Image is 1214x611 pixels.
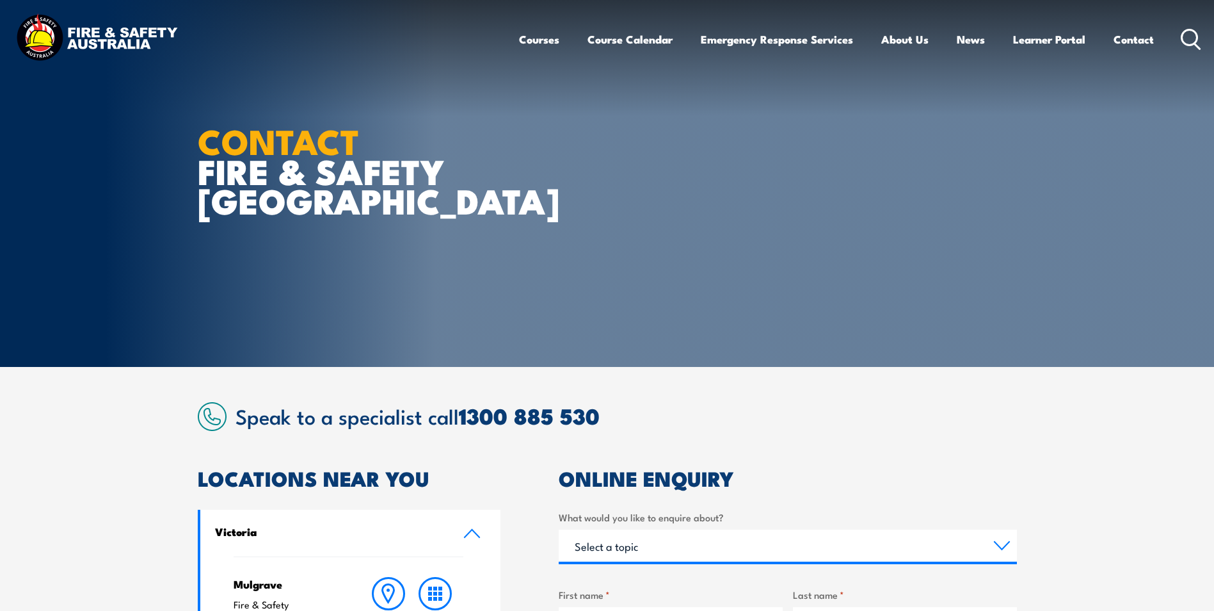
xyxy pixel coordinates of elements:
[1013,22,1085,56] a: Learner Portal
[198,469,501,487] h2: LOCATIONS NEAR YOU
[881,22,929,56] a: About Us
[198,126,514,215] h1: FIRE & SAFETY [GEOGRAPHIC_DATA]
[957,22,985,56] a: News
[559,469,1017,487] h2: ONLINE ENQUIRY
[519,22,559,56] a: Courses
[587,22,673,56] a: Course Calendar
[234,577,340,591] h4: Mulgrave
[793,587,1017,602] label: Last name
[701,22,853,56] a: Emergency Response Services
[559,587,783,602] label: First name
[1114,22,1154,56] a: Contact
[198,113,360,167] strong: CONTACT
[200,510,501,557] a: Victoria
[459,398,600,432] a: 1300 885 530
[215,525,444,539] h4: Victoria
[559,510,1017,525] label: What would you like to enquire about?
[236,404,1017,427] h2: Speak to a specialist call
